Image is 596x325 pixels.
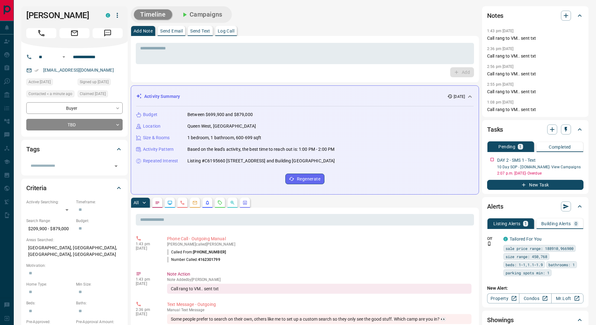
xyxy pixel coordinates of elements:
p: 2:36 pm [DATE] [487,47,514,51]
p: Search Range: [26,218,73,224]
div: Tasks [487,122,583,137]
div: Some people prefer to search on their own, others like me to set up a custom search so they only ... [167,314,471,324]
svg: Listing Alerts [205,200,210,205]
p: 1 [519,145,522,149]
p: Pending [498,145,515,149]
button: Campaigns [175,9,229,20]
svg: Agent Actions [242,200,247,205]
a: Condos [519,293,551,303]
span: Call [26,28,56,38]
p: Timeframe: [76,199,123,205]
p: Queen West, [GEOGRAPHIC_DATA] [187,123,256,129]
a: Tailored For You [510,236,542,241]
p: Phone Call - Outgoing Manual [167,236,471,242]
div: Fri Aug 15 2025 [26,79,74,87]
p: Home Type: [26,282,73,287]
p: Activity Pattern [143,146,174,153]
p: Between $699,900 and $879,000 [187,111,253,118]
div: Mon Jul 28 2025 [78,90,123,99]
p: Call rang to VM.. sent txt [487,106,583,113]
p: DAY 2 - SMS 1 - Text [497,157,536,164]
p: 2:55 pm [DATE] [487,82,514,87]
p: Building Alerts [541,221,571,226]
p: Min Size: [76,282,123,287]
p: 2:36 pm [136,307,158,312]
p: 0 [575,221,577,226]
span: manual [167,308,180,312]
p: Call rang to VM.. sent txt [487,53,583,59]
h2: Criteria [26,183,47,193]
div: Notes [487,8,583,23]
svg: Requests [217,200,222,205]
p: Add Note [134,29,153,33]
span: Contacted < a minute ago [28,91,72,97]
button: New Task [487,180,583,190]
a: 10 Day SOP - [DOMAIN_NAME]- View Campaigns [497,165,581,169]
p: Listing #C6195660 [STREET_ADDRESS] and Building [GEOGRAPHIC_DATA] [187,158,335,164]
div: condos.ca [106,13,110,18]
span: size range: 450,768 [506,253,547,260]
p: Off [487,236,500,241]
p: Send Email [160,29,183,33]
p: [GEOGRAPHIC_DATA], [GEOGRAPHIC_DATA], [GEOGRAPHIC_DATA], [GEOGRAPHIC_DATA] [26,243,123,260]
h2: Showings [487,315,514,325]
span: [PHONE_NUMBER] [193,250,226,254]
span: Signed up [DATE] [80,79,109,85]
p: [DATE] [136,282,158,286]
span: beds: 1-1,1.1-1.9 [506,262,543,268]
p: Areas Searched: [26,237,123,243]
p: 1:43 pm [136,242,158,246]
div: Alerts [487,199,583,214]
svg: Push Notification Only [487,241,492,246]
svg: Lead Browsing Activity [167,200,172,205]
p: Budget: [76,218,123,224]
button: Open [112,162,120,170]
p: Size & Rooms [143,135,170,141]
p: Listing Alerts [493,221,521,226]
svg: Email Verified [34,68,39,73]
span: Active [DATE] [28,79,51,85]
p: 2:07 p.m. [DATE] - Overdue [497,170,583,176]
p: Motivation: [26,263,123,268]
a: [EMAIL_ADDRESS][DOMAIN_NAME] [43,68,114,73]
p: Call rang to VM.. sent txt [487,89,583,95]
span: 4162301799 [198,257,220,262]
p: [DATE] [136,246,158,251]
h2: Tasks [487,124,503,135]
p: Log Call [218,29,234,33]
p: Completed [549,145,571,149]
p: 1 [524,221,527,226]
h2: Tags [26,144,39,154]
div: Criteria [26,180,123,196]
span: parking spots min: 1 [506,270,549,276]
h2: Alerts [487,201,503,211]
p: Send Text [190,29,210,33]
p: Call rang to VM.. sent txt [487,71,583,77]
p: Location [143,123,160,129]
span: Message [93,28,123,38]
p: Number Called: [167,257,220,262]
div: Tue Oct 14 2025 [26,90,74,99]
svg: Calls [180,200,185,205]
p: Based on the lead's activity, the best time to reach out is: 1:00 PM - 2:00 PM [187,146,334,153]
p: All [134,201,139,205]
p: Text Message - Outgoing [167,301,471,308]
p: Text Message [167,308,471,312]
div: Mon Jul 28 2025 [78,79,123,87]
div: condos.ca [503,237,508,241]
h2: Notes [487,11,503,21]
p: Baths: [76,300,123,306]
p: $209,900 - $879,000 [26,224,73,234]
p: Call rang to VM.. sent txt [487,35,583,42]
p: New Alert: [487,285,583,292]
span: Email [59,28,89,38]
a: Mr.Loft [551,293,583,303]
p: Activity Summary [144,93,180,100]
p: 1 bedroom, 1 bathroom, 600-699 sqft [187,135,262,141]
div: Call rang to VM.. sent txt [167,284,471,294]
p: Called From: [167,249,226,255]
p: 2:56 pm [DATE] [487,64,514,69]
p: Note Action [167,271,471,277]
p: Budget [143,111,157,118]
button: Open [60,53,68,61]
